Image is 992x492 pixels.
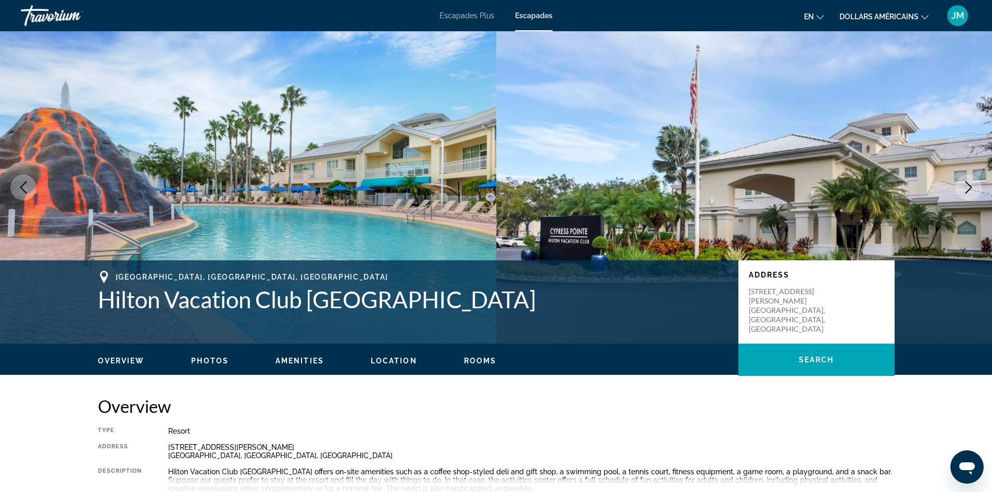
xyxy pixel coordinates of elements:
button: Search [738,344,895,376]
p: [STREET_ADDRESS][PERSON_NAME] [GEOGRAPHIC_DATA], [GEOGRAPHIC_DATA], [GEOGRAPHIC_DATA] [749,287,832,334]
div: Resort [168,427,895,435]
button: Location [371,356,417,365]
h1: Hilton Vacation Club [GEOGRAPHIC_DATA] [98,286,728,313]
h2: Overview [98,396,895,417]
button: Rooms [464,356,497,365]
p: Address [749,271,884,279]
span: Rooms [464,357,497,365]
button: Amenities [275,356,324,365]
button: Photos [191,356,229,365]
button: Previous image [10,174,36,200]
a: Escapades [515,11,552,20]
span: Amenities [275,357,324,365]
button: Changer de langue [804,9,824,24]
font: dollars américains [839,12,919,21]
button: Next image [956,174,982,200]
iframe: Bouton de lancement de la fenêtre de messagerie [950,450,984,484]
button: Menu utilisateur [944,5,971,27]
button: Changer de devise [839,9,928,24]
span: Search [799,356,834,364]
font: en [804,12,814,21]
span: [GEOGRAPHIC_DATA], [GEOGRAPHIC_DATA], [GEOGRAPHIC_DATA] [116,273,388,281]
a: Escapades Plus [440,11,494,20]
div: Address [98,443,142,460]
span: Photos [191,357,229,365]
span: Location [371,357,417,365]
font: JM [951,10,964,21]
button: Overview [98,356,145,365]
div: [STREET_ADDRESS][PERSON_NAME] [GEOGRAPHIC_DATA], [GEOGRAPHIC_DATA], [GEOGRAPHIC_DATA] [168,443,895,460]
span: Overview [98,357,145,365]
a: Travorium [21,2,125,29]
div: Type [98,427,142,435]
